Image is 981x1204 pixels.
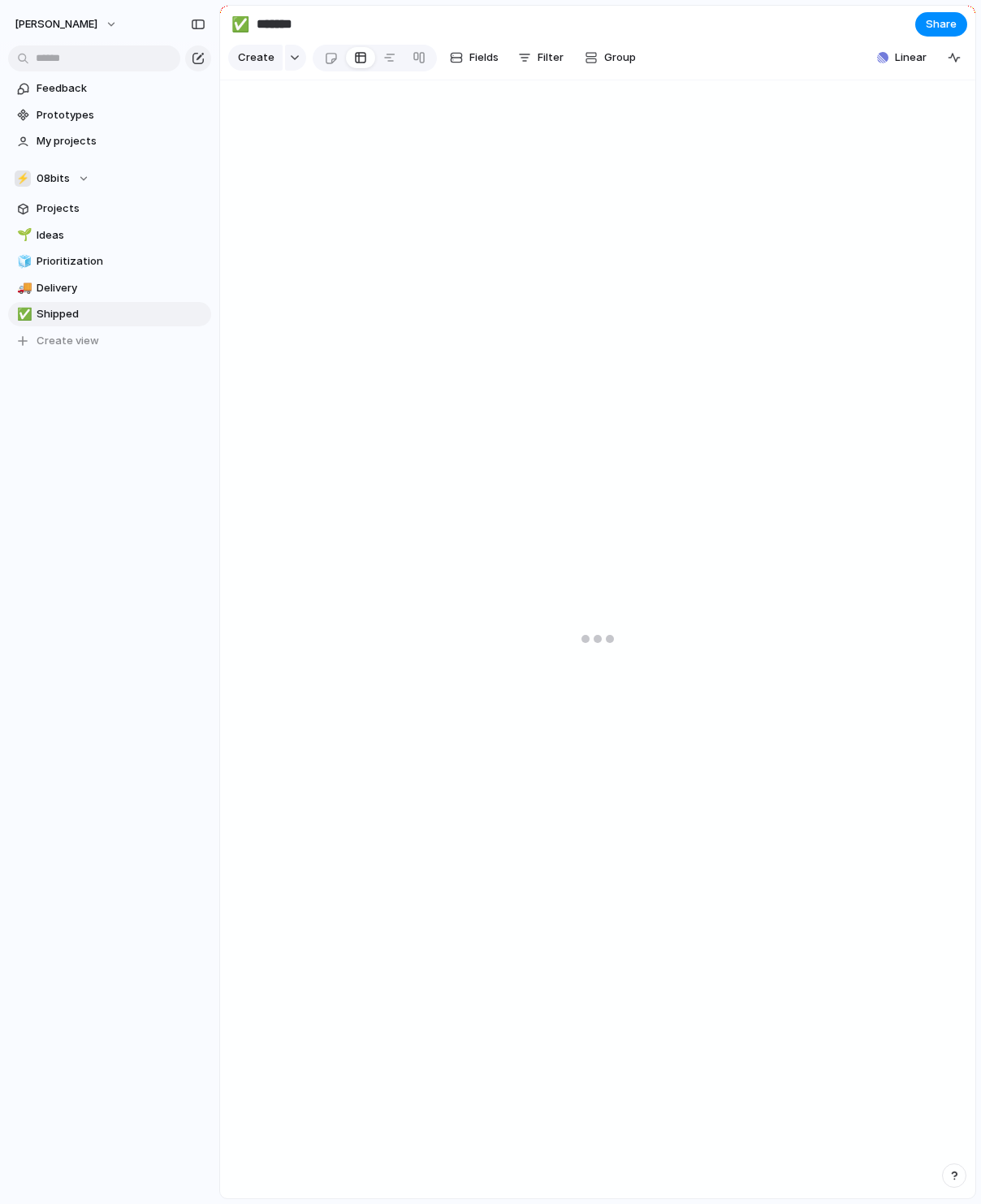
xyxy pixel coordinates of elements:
[37,201,205,217] span: Projects
[443,45,505,71] button: Fields
[871,45,933,70] button: Linear
[512,45,570,71] button: Filter
[8,76,211,101] a: Feedback
[8,249,211,274] a: 🧊Prioritization
[17,252,28,271] div: 🧊
[231,13,249,35] div: ✅
[37,80,205,97] span: Feedback
[37,280,205,296] span: Delivery
[37,253,205,270] span: Prioritization
[604,50,636,66] span: Group
[15,280,31,296] button: 🚚
[895,50,927,66] span: Linear
[15,253,31,270] button: 🧊
[915,12,967,37] button: Share
[538,50,564,66] span: Filter
[238,50,274,66] span: Create
[8,103,211,127] a: Prototypes
[577,45,644,71] button: Group
[8,223,211,248] a: 🌱Ideas
[17,305,28,324] div: ✅
[37,227,205,244] span: Ideas
[17,226,28,244] div: 🌱
[8,329,211,353] button: Create view
[15,16,97,32] span: [PERSON_NAME]
[8,166,211,191] button: ⚡08bits
[37,306,205,322] span: Shipped
[17,278,28,297] div: 🚚
[37,333,99,349] span: Create view
[8,196,211,221] a: Projects
[8,276,211,300] a: 🚚Delivery
[7,11,126,37] button: [PERSON_NAME]
[37,107,205,123] span: Prototypes
[15,306,31,322] button: ✅
[37,133,205,149] span: My projects
[15,170,31,187] div: ⚡
[469,50,499,66] span: Fields
[228,45,283,71] button: Create
[8,129,211,153] a: My projects
[227,11,253,37] button: ✅
[15,227,31,244] button: 🌱
[37,170,70,187] span: 08bits
[926,16,957,32] span: Share
[8,302,211,326] a: ✅Shipped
